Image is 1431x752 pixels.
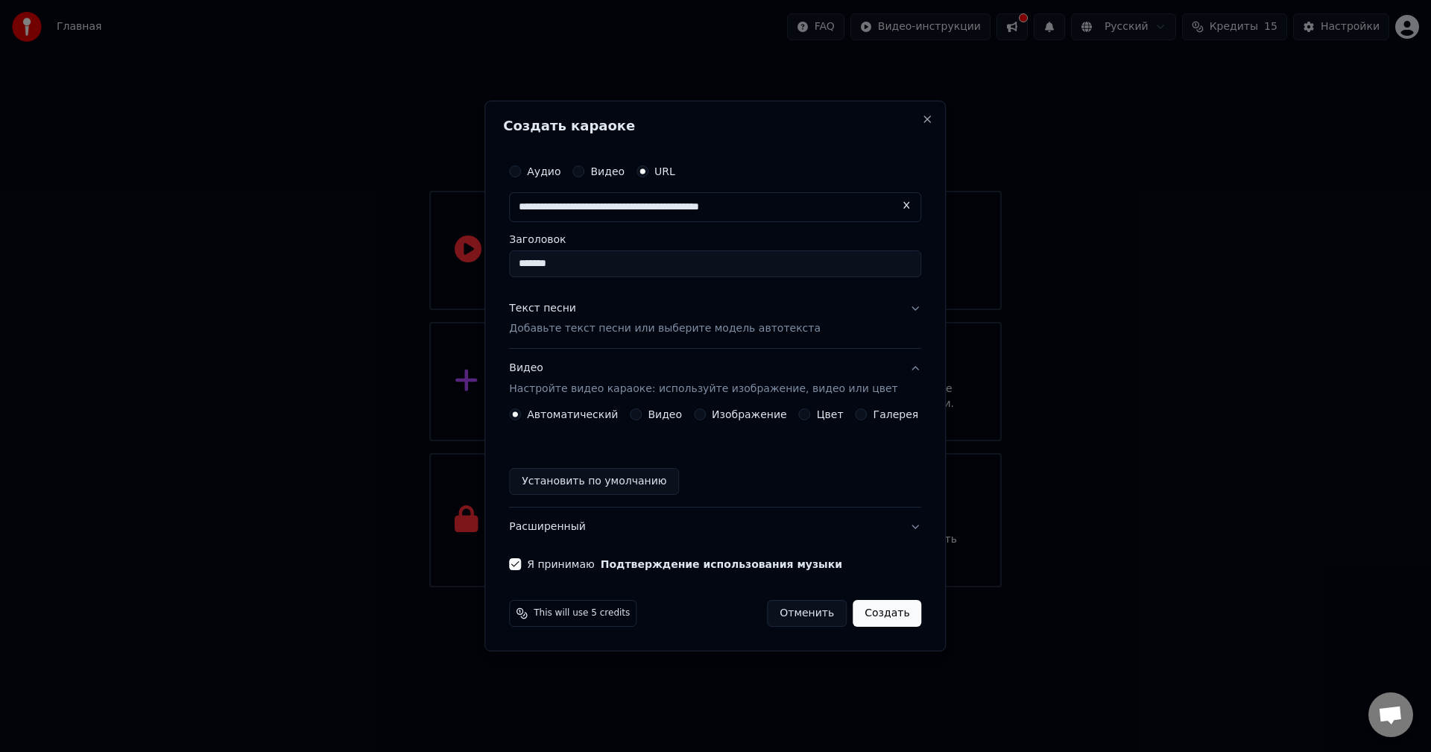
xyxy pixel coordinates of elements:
label: Цвет [817,409,844,420]
span: This will use 5 credits [534,607,630,619]
p: Настройте видео караоке: используйте изображение, видео или цвет [509,382,897,396]
button: Отменить [767,600,847,627]
label: Заголовок [509,234,921,244]
label: Видео [590,166,625,177]
h2: Создать караоке [503,119,927,133]
button: Расширенный [509,508,921,546]
label: Галерея [874,409,919,420]
div: Текст песни [509,301,576,316]
button: ВидеоНастройте видео караоке: используйте изображение, видео или цвет [509,350,921,409]
label: Я принимаю [527,559,842,569]
label: Видео [648,409,682,420]
label: Автоматический [527,409,618,420]
label: Изображение [712,409,787,420]
button: Я принимаю [601,559,842,569]
p: Добавьте текст песни или выберите модель автотекста [509,322,821,337]
label: Аудио [527,166,560,177]
div: Видео [509,361,897,397]
label: URL [654,166,675,177]
button: Установить по умолчанию [509,468,679,495]
button: Текст песниДобавьте текст песни или выберите модель автотекста [509,289,921,349]
div: ВидеоНастройте видео караоке: используйте изображение, видео или цвет [509,408,921,507]
button: Создать [853,600,921,627]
